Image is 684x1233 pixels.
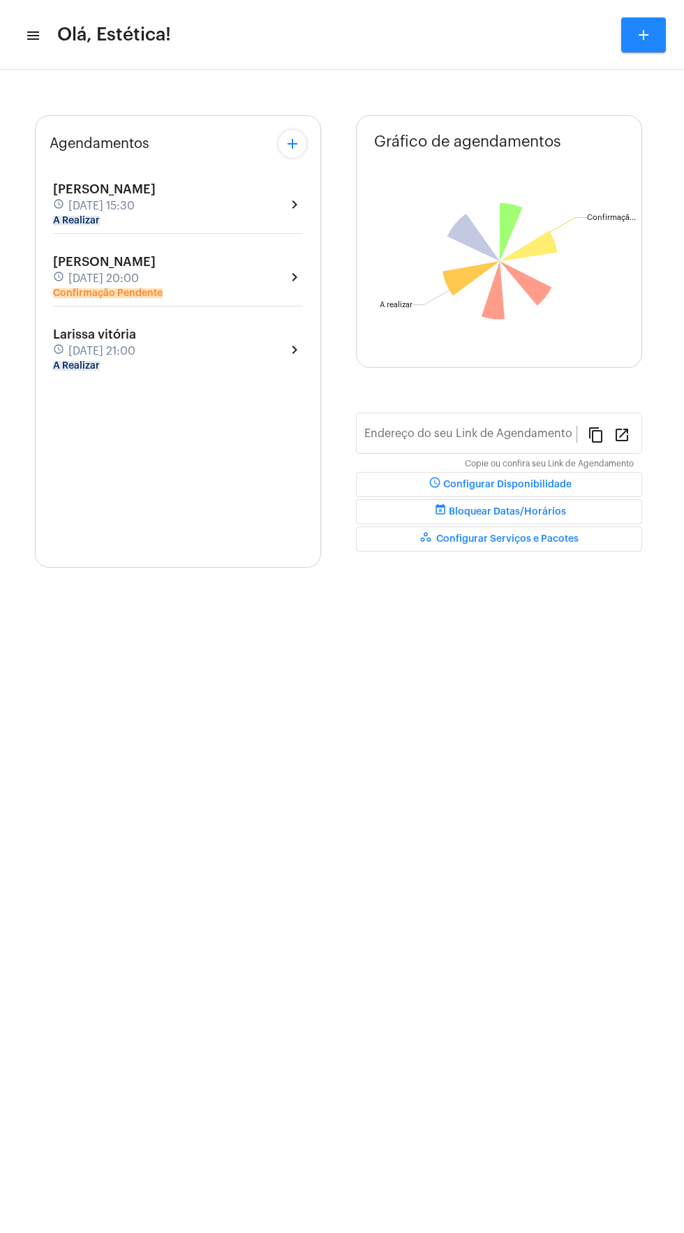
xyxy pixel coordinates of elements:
[68,272,139,285] span: [DATE] 20:00
[374,133,561,150] span: Gráfico de agendamentos
[465,459,634,469] mat-hint: Copie ou confira seu Link de Agendamento
[53,288,163,298] mat-chip: Confirmação Pendente
[53,328,136,341] span: Larissa vitória
[419,531,436,547] mat-icon: workspaces_outlined
[432,503,449,520] mat-icon: event_busy
[286,196,303,213] mat-icon: chevron_right
[53,344,66,359] mat-icon: schedule
[25,27,39,44] mat-icon: sidenav icon
[53,216,100,226] mat-chip: A Realizar
[53,256,156,268] span: [PERSON_NAME]
[53,183,156,195] span: [PERSON_NAME]
[356,472,642,497] button: Configurar Disponibilidade
[356,499,642,524] button: Bloquear Datas/Horários
[419,534,579,544] span: Configurar Serviços e Pacotes
[364,430,577,443] input: Link
[588,426,604,443] mat-icon: content_copy
[380,301,412,309] text: A realizar
[614,426,630,443] mat-icon: open_in_new
[432,507,566,517] span: Bloquear Datas/Horários
[587,214,636,222] text: Confirmaçã...
[286,341,303,358] mat-icon: chevron_right
[68,345,135,357] span: [DATE] 21:00
[53,361,100,371] mat-chip: A Realizar
[50,136,149,152] span: Agendamentos
[284,135,301,152] mat-icon: add
[57,24,171,46] span: Olá, Estética!
[426,480,572,489] span: Configurar Disponibilidade
[286,269,303,286] mat-icon: chevron_right
[356,526,642,552] button: Configurar Serviços e Pacotes
[68,200,135,212] span: [DATE] 15:30
[635,27,652,43] mat-icon: add
[426,476,443,493] mat-icon: schedule
[53,198,66,214] mat-icon: schedule
[53,271,66,286] mat-icon: schedule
